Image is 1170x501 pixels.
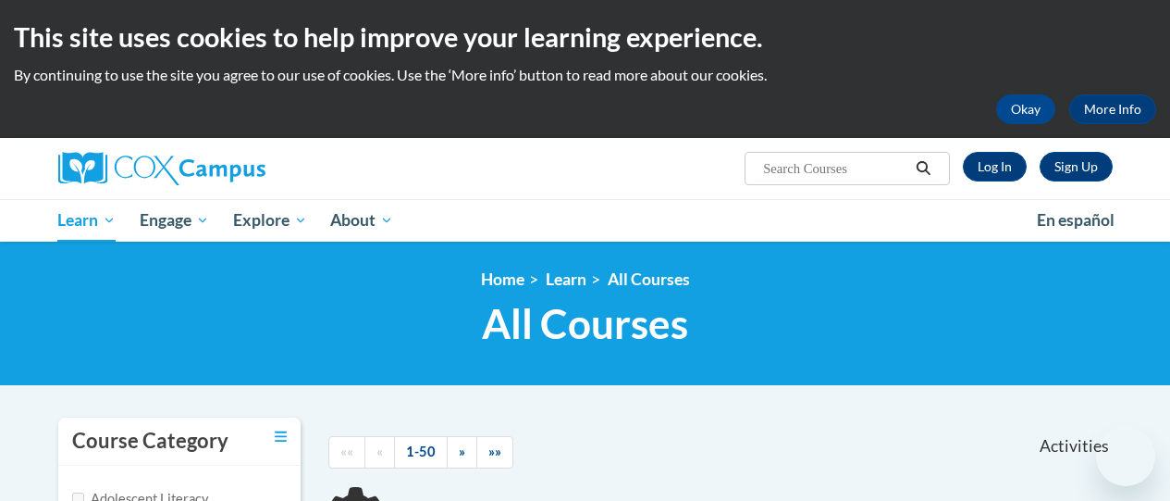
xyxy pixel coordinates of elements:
[459,444,465,459] span: »
[221,199,319,242] a: Explore
[318,199,405,242] a: About
[14,65,1156,85] p: By continuing to use the site you agree to our use of cookies. Use the ‘More info’ button to read...
[476,436,513,469] a: End
[14,19,1156,56] h2: This site uses cookies to help improve your learning experience.
[46,199,129,242] a: Learn
[1096,427,1155,486] iframe: Button to launch messaging window
[328,436,365,469] a: Begining
[963,152,1027,182] a: Log In
[233,209,307,232] span: Explore
[761,157,909,180] input: Search Courses
[909,157,937,180] button: Search
[57,209,116,232] span: Learn
[58,152,265,185] img: Cox Campus
[1040,436,1109,457] span: Activities
[608,269,690,289] a: All Courses
[58,152,391,185] a: Cox Campus
[1069,94,1156,124] a: More Info
[128,199,221,242] a: Engage
[340,444,353,459] span: ««
[140,209,209,232] span: Engage
[996,94,1055,124] button: Okay
[488,444,501,459] span: »»
[1040,152,1113,182] a: Register
[1037,210,1115,230] span: En español
[481,269,524,289] a: Home
[394,436,448,469] a: 1-50
[482,299,688,348] span: All Courses
[447,436,477,469] a: Next
[72,427,228,456] h3: Course Category
[376,444,383,459] span: «
[330,209,393,232] span: About
[275,427,287,447] a: Toggle collapse
[364,436,395,469] a: Previous
[546,269,586,289] a: Learn
[1025,201,1127,240] a: En español
[44,199,1127,242] div: Main menu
